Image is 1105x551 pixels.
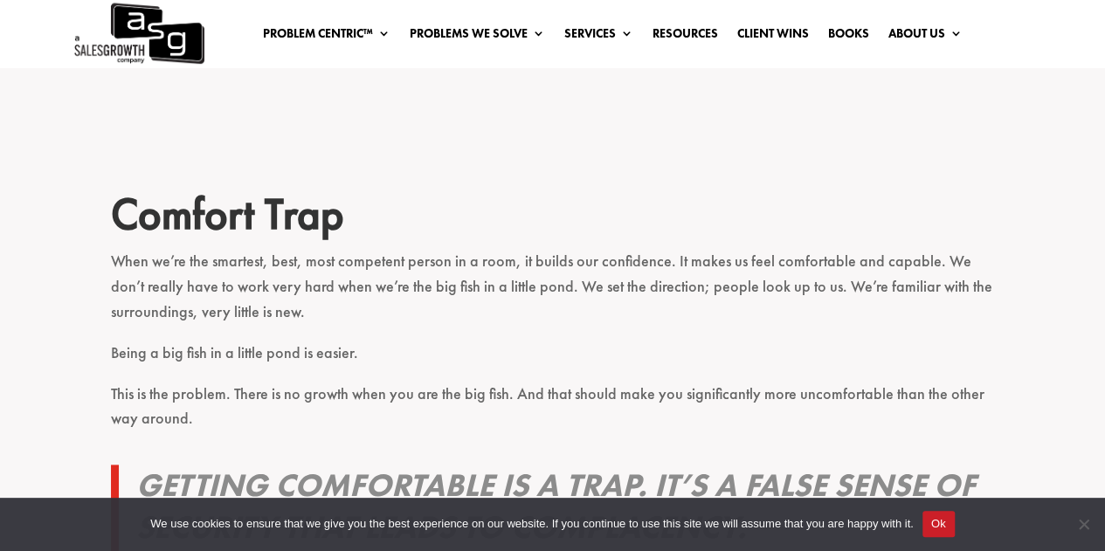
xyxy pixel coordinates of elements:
[150,515,913,533] span: We use cookies to ensure that we give you the best experience on our website. If you continue to ...
[111,341,995,382] p: Being a big fish in a little pond is easier.
[247,59,859,147] iframe: Embedded CTA
[409,27,544,46] a: Problems We Solve
[887,27,962,46] a: About Us
[736,27,808,46] a: Client Wins
[1074,515,1092,533] span: No
[111,188,995,249] h2: Comfort Trap
[563,27,632,46] a: Services
[111,249,995,340] p: When we’re the smartest, best, most competent person in a room, it builds our confidence. It make...
[111,382,995,448] p: This is the problem. There is no growth when you are the big fish. And that should make you signi...
[652,27,717,46] a: Resources
[827,27,868,46] a: Books
[922,511,955,537] button: Ok
[262,27,390,46] a: Problem Centric™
